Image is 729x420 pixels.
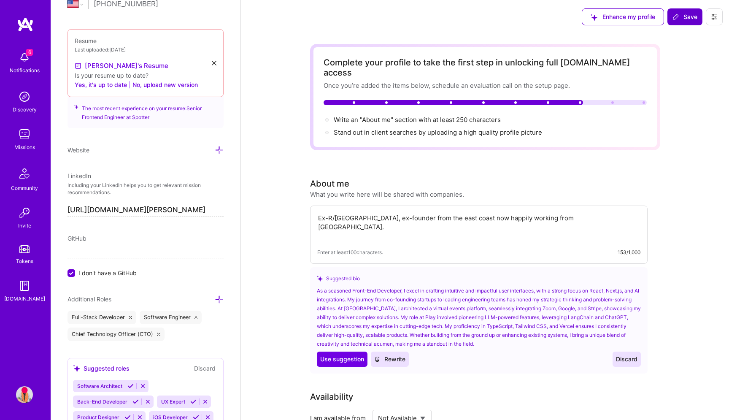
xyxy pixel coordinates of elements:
i: Accept [190,398,197,405]
div: Full-Stack Developer [67,311,136,324]
button: Use suggestion [317,352,367,367]
div: Last uploaded: [DATE] [75,45,216,54]
span: 6 [26,49,33,56]
i: Accept [132,398,139,405]
div: Community [11,184,38,192]
span: Additional Roles [67,295,111,303]
div: Suggested bio [317,274,641,283]
a: [PERSON_NAME]'s Resume [75,61,168,71]
button: Save [667,8,702,25]
i: Accept [127,383,134,389]
img: teamwork [16,126,33,143]
div: Stand out in client searches by uploading a high quality profile picture [334,128,542,137]
div: Suggested roles [73,364,130,373]
a: User Avatar [14,386,35,403]
button: No, upload new version [132,80,198,90]
i: Reject [140,383,146,389]
button: Discard [613,352,641,367]
span: GitHub [67,235,86,242]
div: Once you’re added the items below, schedule an evaluation call on the setup page. [324,81,647,90]
button: Discard [192,363,218,373]
i: icon SuggestedTeams [591,14,597,21]
img: Invite [16,204,33,221]
div: Missions [14,143,35,152]
i: Reject [145,398,151,405]
i: Reject [202,398,208,405]
div: Complete your profile to take the first step in unlocking full [DOMAIN_NAME] access [324,57,647,78]
i: icon Close [194,316,198,319]
img: User Avatar [16,386,33,403]
div: Discovery [13,105,37,114]
div: Is your resume up to date? [75,71,216,80]
img: bell [16,49,33,66]
span: Use suggestion [320,355,364,363]
p: Including your LinkedIn helps you to get relevant mission recommendations. [67,182,224,196]
div: Notifications [10,66,40,75]
span: Resume [75,37,97,44]
div: About me [310,177,349,190]
img: logo [17,17,34,32]
div: 153/1,000 [618,248,640,257]
span: Write an "About me" section with at least 250 characters [334,116,502,124]
button: Yes, it's up to date [75,80,127,90]
div: [DOMAIN_NAME] [4,294,45,303]
i: icon Close [129,316,132,319]
i: icon SuggestedTeams [317,276,323,282]
i: icon Close [157,333,160,336]
img: guide book [16,277,33,294]
span: Software Architect [77,383,122,389]
div: Availability [310,390,353,403]
span: | [129,80,131,89]
span: Back-End Developer [77,398,127,405]
div: What you write here will be shared with companies. [310,190,464,199]
img: Resume [75,62,81,69]
textarea: Ex-R/[GEOGRAPHIC_DATA], ex-founder from the east coast now happily working from [GEOGRAPHIC_DATA]... [317,213,640,241]
span: I don't have a GitHub [78,268,137,277]
i: icon CrystalBall [374,356,380,362]
img: tokens [19,245,30,253]
span: Save [672,13,697,21]
span: LinkedIn [67,172,91,179]
div: As a seasoned Front-End Developer, I excel in crafting intuitive and impactful user interfaces, w... [317,286,641,348]
button: Rewrite [371,352,409,367]
span: Enhance my profile [591,13,655,21]
span: UX Expert [161,398,185,405]
div: Chief Technology Officer (CTO) [67,328,165,341]
span: Discard [616,355,637,363]
i: icon SuggestedTeams [74,104,78,110]
div: The most recent experience on your resume: Senior Frontend Engineer at Spotter [67,92,224,128]
img: Community [14,163,35,184]
span: Website [67,146,89,154]
i: icon Close [212,61,216,65]
div: Tokens [16,257,33,266]
i: icon SuggestedTeams [73,365,80,372]
img: discovery [16,88,33,105]
button: Enhance my profile [582,8,664,25]
div: Invite [18,221,31,230]
span: Enter at least 100 characters. [317,248,383,257]
div: Software Engineer [140,311,202,324]
span: Rewrite [374,355,405,363]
